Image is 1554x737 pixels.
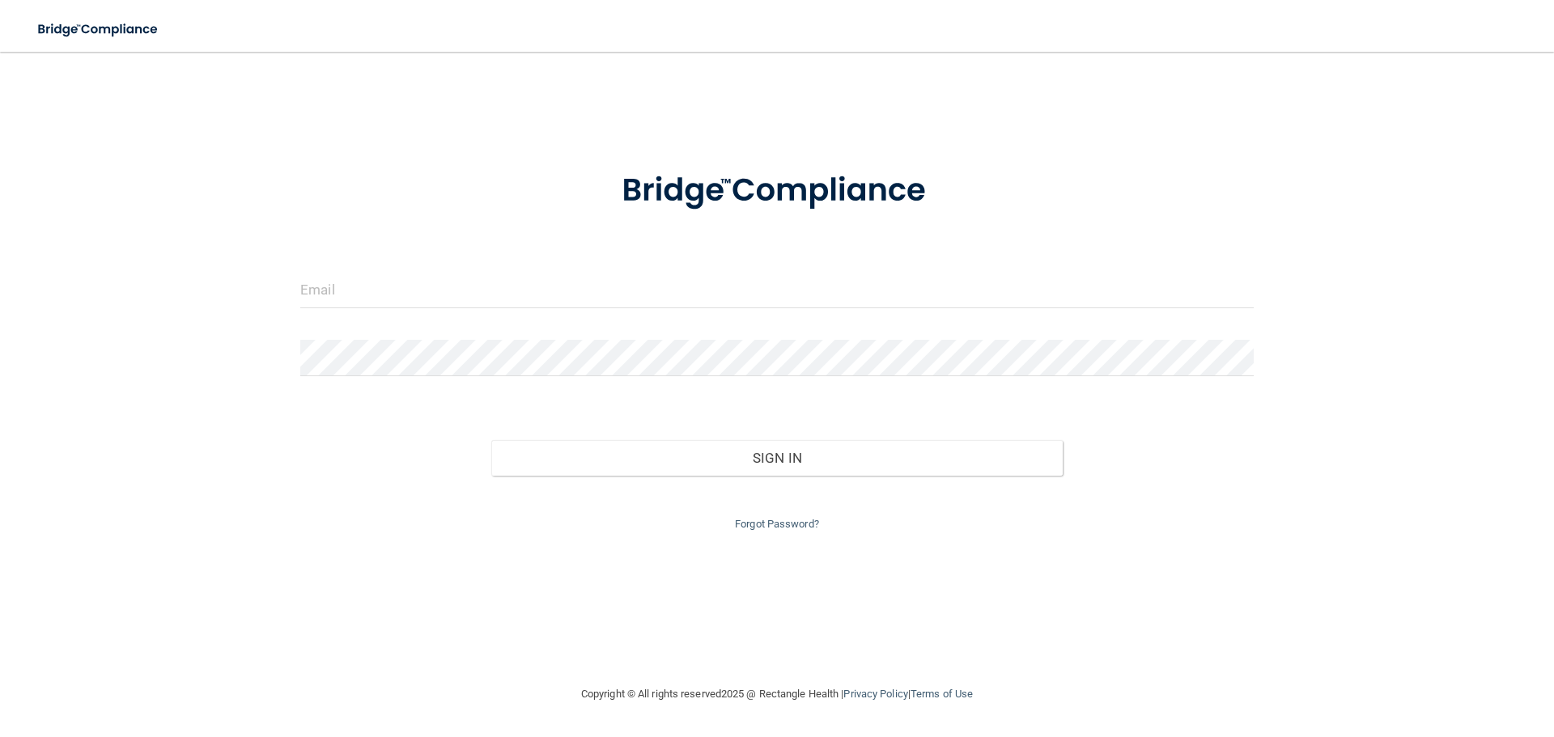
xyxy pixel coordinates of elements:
[24,13,173,46] img: bridge_compliance_login_screen.278c3ca4.svg
[300,272,1254,308] input: Email
[588,149,966,233] img: bridge_compliance_login_screen.278c3ca4.svg
[911,688,973,700] a: Terms of Use
[843,688,907,700] a: Privacy Policy
[735,518,819,530] a: Forgot Password?
[482,668,1072,720] div: Copyright © All rights reserved 2025 @ Rectangle Health | |
[491,440,1064,476] button: Sign In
